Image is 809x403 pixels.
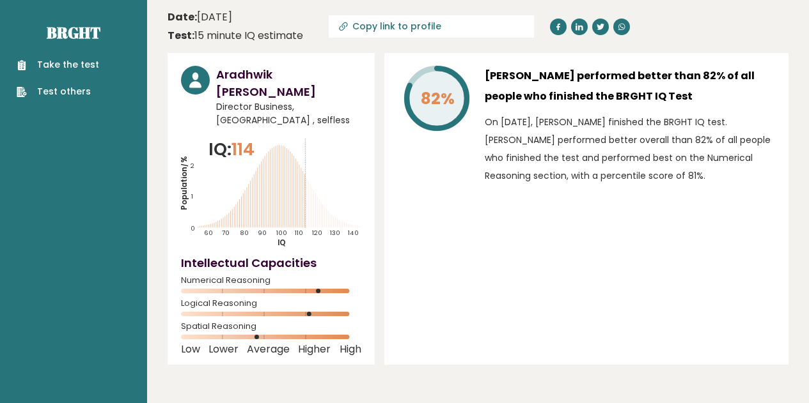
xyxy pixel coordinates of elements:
[295,229,303,237] tspan: 110
[421,87,455,110] tspan: 82%
[216,100,361,127] span: Director Business, [GEOGRAPHIC_DATA] , selfless
[181,347,200,352] span: Low
[191,162,194,170] tspan: 2
[208,347,239,352] span: Lower
[181,254,361,271] h4: Intellectual Capacities
[168,10,232,25] time: [DATE]
[181,278,361,283] span: Numerical Reasoning
[17,58,99,72] a: Take the test
[168,28,194,43] b: Test:
[181,324,361,329] span: Spatial Reasoning
[278,238,286,248] tspan: IQ
[348,229,358,237] tspan: 140
[247,347,290,352] span: Average
[17,85,99,98] a: Test others
[179,156,189,210] tspan: Population/%
[485,66,775,107] h3: [PERSON_NAME] performed better than 82% of all people who finished the BRGHT IQ Test
[276,229,287,237] tspan: 100
[168,10,197,24] b: Date:
[312,229,322,237] tspan: 120
[168,28,303,43] div: 15 minute IQ estimate
[191,192,193,201] tspan: 1
[485,113,775,185] p: On [DATE], [PERSON_NAME] finished the BRGHT IQ test. [PERSON_NAME] performed better overall than ...
[208,137,255,162] p: IQ:
[222,229,230,237] tspan: 70
[204,229,213,237] tspan: 60
[340,347,361,352] span: High
[181,301,361,306] span: Logical Reasoning
[240,229,249,237] tspan: 80
[191,224,195,232] tspan: 0
[298,347,331,352] span: Higher
[232,137,255,161] span: 114
[47,22,100,43] a: Brght
[258,229,267,237] tspan: 90
[216,66,361,100] h3: Aradhwik [PERSON_NAME]
[330,229,340,237] tspan: 130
